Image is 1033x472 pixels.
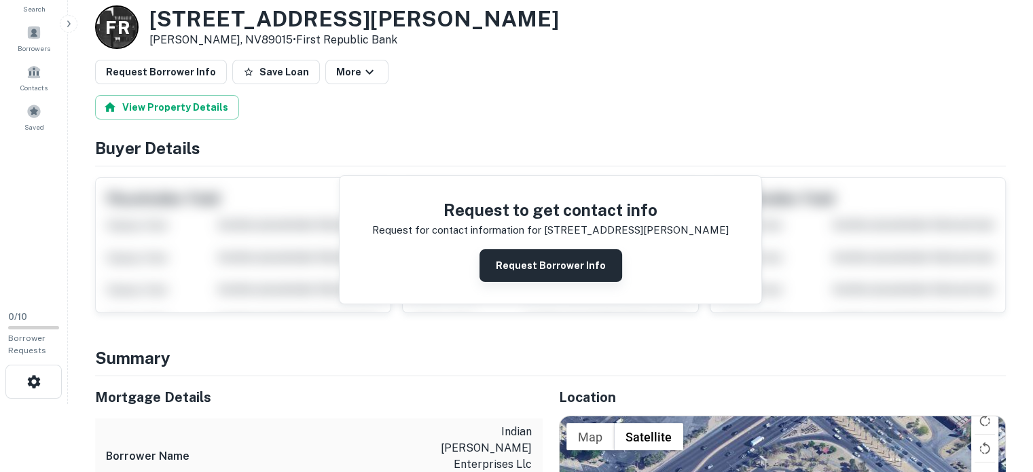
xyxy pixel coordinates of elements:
h4: Summary [95,346,1006,370]
button: More [325,60,388,84]
button: Rotate map counterclockwise [971,435,998,462]
p: F R [105,14,129,41]
h6: Borrower Name [106,448,189,465]
iframe: Chat Widget [965,363,1033,429]
span: Borrowers [18,43,50,54]
button: View Property Details [95,95,239,120]
a: First Republic Bank [296,33,397,46]
span: 0 / 10 [8,312,27,322]
h4: Request to get contact info [372,198,729,222]
a: Saved [4,98,64,135]
p: [STREET_ADDRESS][PERSON_NAME] [544,222,729,238]
span: Saved [24,122,44,132]
span: Search [23,3,46,14]
h5: Mortgage Details [95,387,543,407]
a: F R [95,5,139,49]
span: Borrower Requests [8,333,46,355]
h3: [STREET_ADDRESS][PERSON_NAME] [149,6,559,32]
button: Request Borrower Info [95,60,227,84]
a: Contacts [4,59,64,96]
h5: Location [559,387,1007,407]
p: Request for contact information for [372,222,541,238]
p: [PERSON_NAME], NV89015 • [149,32,559,48]
button: Show satellite imagery [614,423,683,450]
a: Borrowers [4,20,64,56]
h4: Buyer Details [95,136,1006,160]
button: Show street map [566,423,614,450]
button: Save Loan [232,60,320,84]
button: Request Borrower Info [479,249,622,282]
span: Contacts [20,82,48,93]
